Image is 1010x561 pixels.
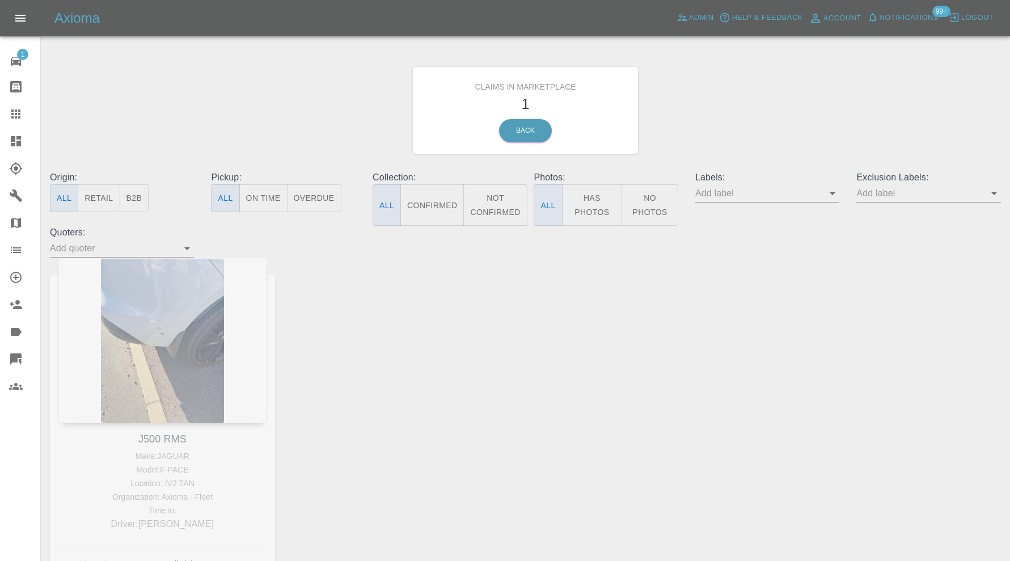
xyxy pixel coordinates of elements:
button: Confirmed [400,184,464,226]
a: Back [499,119,552,142]
input: Add label [695,184,822,202]
button: No Photos [622,184,678,226]
button: All [211,184,239,212]
button: Logout [946,9,996,27]
h5: Axioma [54,9,100,27]
a: Account [806,9,864,27]
span: Help & Feedback [732,11,802,24]
span: Admin [689,11,714,24]
button: Open [179,241,195,256]
button: All [50,184,78,212]
button: Notifications [864,9,941,27]
span: 99+ [932,6,950,17]
button: Help & Feedback [716,9,805,27]
button: B2B [120,184,149,212]
p: Labels: [695,171,839,184]
p: Quoters: [50,226,194,239]
h3: 1 [421,93,629,115]
p: Pickup: [211,171,355,184]
p: Photos: [534,171,678,184]
span: 1 [17,49,28,60]
p: Exclusion Labels: [856,171,1000,184]
span: Account [823,12,861,25]
button: Open [825,185,840,201]
span: Notifications [880,11,939,24]
button: Open [986,185,1002,201]
p: Origin: [50,171,194,184]
p: Collection: [373,171,517,184]
input: Add label [856,184,983,202]
span: Logout [961,11,994,24]
button: Overdue [287,184,341,212]
button: All [534,184,562,226]
a: Admin [674,9,717,27]
button: Open drawer [7,5,34,32]
button: All [373,184,401,226]
button: Retail [78,184,120,212]
input: Add quoter [50,239,177,257]
button: On Time [239,184,288,212]
button: Not Confirmed [463,184,527,226]
h6: Claims in Marketplace [421,75,629,93]
button: Has Photos [562,184,623,226]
